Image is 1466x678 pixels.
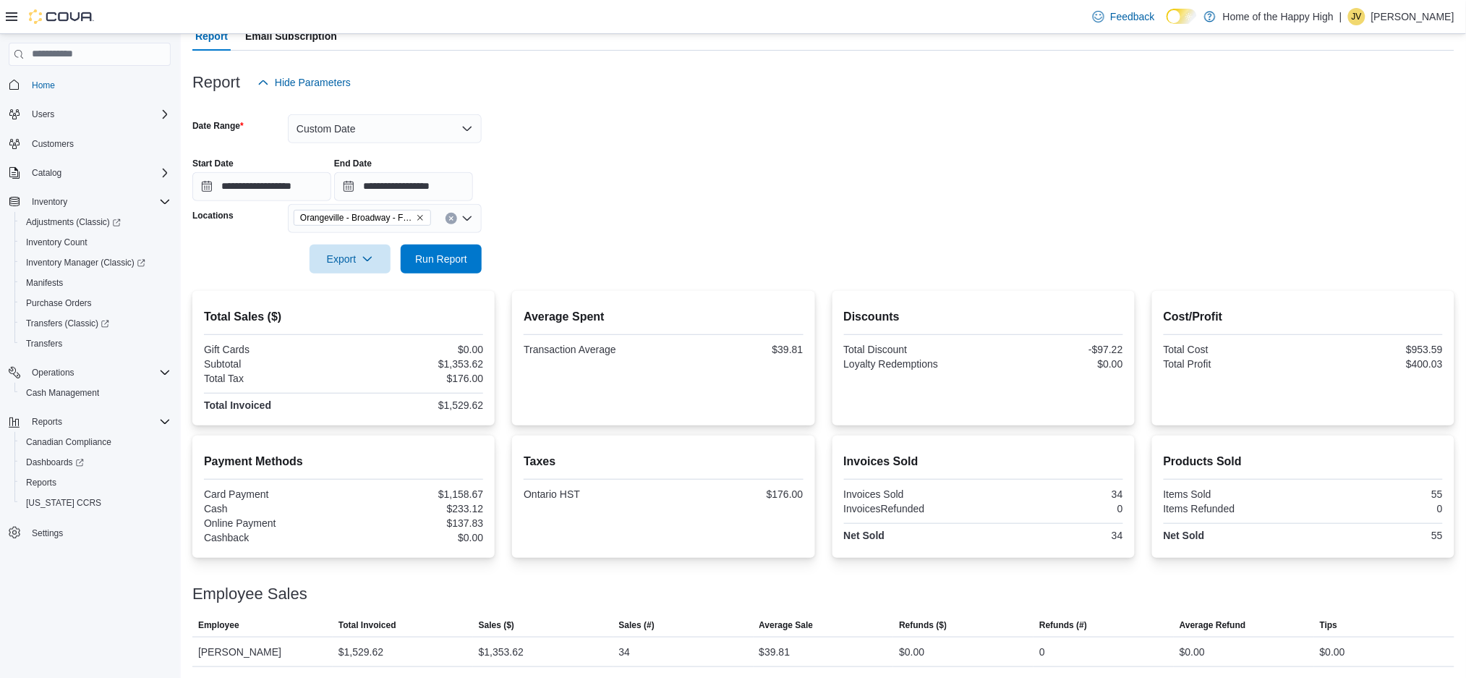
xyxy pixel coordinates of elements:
[1164,503,1300,514] div: Items Refunded
[3,75,176,96] button: Home
[20,234,93,251] a: Inventory Count
[524,344,660,355] div: Transaction Average
[20,454,90,471] a: Dashboards
[3,363,176,383] button: Operations
[32,109,54,120] span: Users
[294,210,431,226] span: Orangeville - Broadway - Fire & Flower
[26,135,80,153] a: Customers
[26,193,171,211] span: Inventory
[26,413,171,431] span: Reports
[844,530,885,541] strong: Net Sold
[899,619,947,631] span: Refunds ($)
[204,358,341,370] div: Subtotal
[479,619,514,631] span: Sales ($)
[14,313,176,334] a: Transfers (Classic)
[26,497,101,509] span: [US_STATE] CCRS
[26,525,69,542] a: Settings
[346,517,483,529] div: $137.83
[204,532,341,543] div: Cashback
[26,477,56,488] span: Reports
[14,383,176,403] button: Cash Management
[3,192,176,212] button: Inventory
[3,133,176,154] button: Customers
[14,232,176,253] button: Inventory Count
[198,619,239,631] span: Employee
[26,164,171,182] span: Catalog
[3,163,176,183] button: Catalog
[524,488,660,500] div: Ontario HST
[20,274,171,292] span: Manifests
[192,637,333,666] div: [PERSON_NAME]
[26,106,171,123] span: Users
[26,106,60,123] button: Users
[192,585,307,603] h3: Employee Sales
[20,433,117,451] a: Canadian Compliance
[14,452,176,473] a: Dashboards
[192,158,234,169] label: Start Date
[192,120,244,132] label: Date Range
[204,488,341,500] div: Card Payment
[20,384,171,402] span: Cash Management
[20,315,171,332] span: Transfers (Classic)
[20,384,105,402] a: Cash Management
[759,643,790,661] div: $39.81
[26,338,62,349] span: Transfers
[32,416,62,428] span: Reports
[26,193,73,211] button: Inventory
[20,213,171,231] span: Adjustments (Classic)
[14,273,176,293] button: Manifests
[1348,8,1365,25] div: Jennifer Verney
[1180,619,1246,631] span: Average Refund
[1164,344,1300,355] div: Total Cost
[666,488,803,500] div: $176.00
[844,488,981,500] div: Invoices Sold
[20,433,171,451] span: Canadian Compliance
[26,457,84,468] span: Dashboards
[20,494,171,512] span: Washington CCRS
[20,274,69,292] a: Manifests
[1306,488,1443,500] div: 55
[1306,530,1443,541] div: 55
[1306,503,1443,514] div: 0
[20,474,62,491] a: Reports
[204,503,341,514] div: Cash
[26,164,67,182] button: Catalog
[1223,8,1334,25] p: Home of the Happy High
[3,104,176,124] button: Users
[986,344,1123,355] div: -$97.22
[986,358,1123,370] div: $0.00
[20,254,151,271] a: Inventory Manager (Classic)
[26,364,171,381] span: Operations
[1039,643,1045,661] div: 0
[26,318,109,329] span: Transfers (Classic)
[338,643,383,661] div: $1,529.62
[346,532,483,543] div: $0.00
[20,474,171,491] span: Reports
[26,277,63,289] span: Manifests
[32,196,67,208] span: Inventory
[844,344,981,355] div: Total Discount
[666,344,803,355] div: $39.81
[1164,530,1205,541] strong: Net Sold
[310,245,391,274] button: Export
[20,335,171,352] span: Transfers
[20,254,171,271] span: Inventory Manager (Classic)
[26,387,99,399] span: Cash Management
[275,75,351,90] span: Hide Parameters
[195,22,228,51] span: Report
[986,503,1123,514] div: 0
[1164,308,1443,326] h2: Cost/Profit
[20,315,115,332] a: Transfers (Classic)
[1164,453,1443,470] h2: Products Sold
[9,69,171,581] nav: Complex example
[619,619,655,631] span: Sales (#)
[1039,619,1087,631] span: Refunds (#)
[1110,9,1154,24] span: Feedback
[32,80,55,91] span: Home
[401,245,482,274] button: Run Report
[14,253,176,273] a: Inventory Manager (Classic)
[192,172,331,201] input: Press the down key to open a popover containing a calendar.
[524,453,803,470] h2: Taxes
[20,494,107,512] a: [US_STATE] CCRS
